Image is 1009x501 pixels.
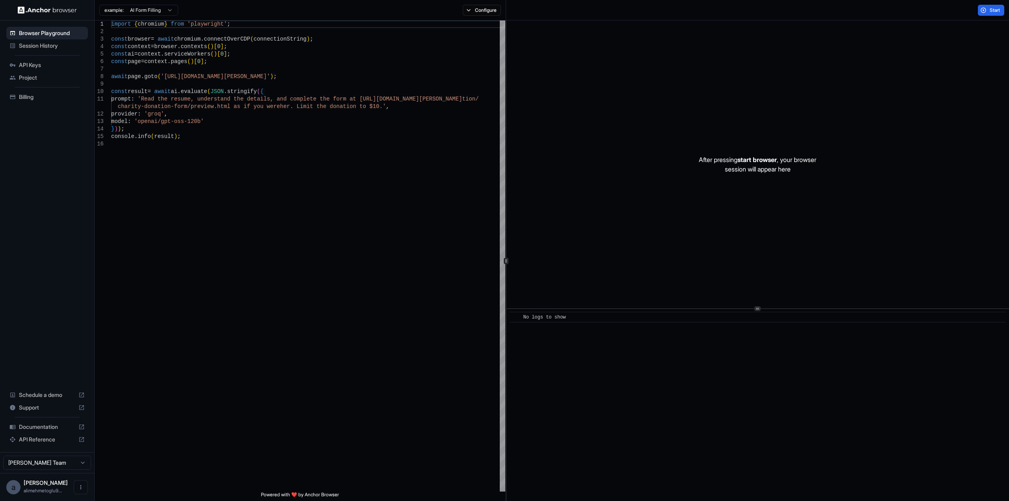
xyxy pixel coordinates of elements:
span: ; [310,36,313,42]
span: 0 [197,58,200,65]
span: chromium [138,21,164,27]
span: console [111,133,134,140]
span: , [386,103,389,110]
span: const [111,36,128,42]
span: ( [257,88,260,95]
span: . [134,133,138,140]
span: JSON [210,88,224,95]
span: const [111,58,128,65]
span: ; [227,51,230,57]
span: info [138,133,151,140]
span: [ [217,51,220,57]
span: connectionString [253,36,306,42]
span: ( [207,43,210,50]
span: ) [214,51,217,57]
span: = [141,58,144,65]
div: 7 [95,65,104,73]
span: context [144,58,168,65]
span: await [154,88,171,95]
span: ( [151,133,154,140]
span: ) [270,73,273,80]
span: lete the form at [URL][DOMAIN_NAME][PERSON_NAME] [303,96,462,102]
span: ​ [514,313,518,321]
span: browser [128,36,151,42]
div: API Reference [6,433,88,446]
span: stringify [227,88,257,95]
span: context [128,43,151,50]
span: pages [171,58,187,65]
span: const [111,88,128,95]
span: ai [128,51,134,57]
span: . [141,73,144,80]
span: ) [114,126,117,132]
span: { [260,88,263,95]
div: 10 [95,88,104,95]
span: her. Limit the donation to $10.' [280,103,386,110]
div: Browser Playground [6,27,88,39]
span: ; [121,126,124,132]
div: a [6,480,20,494]
span: start browser [737,156,777,164]
span: ; [224,43,227,50]
span: result [128,88,147,95]
div: Documentation [6,421,88,433]
span: Billing [19,93,85,101]
span: ( [210,51,214,57]
span: . [168,58,171,65]
div: 14 [95,125,104,133]
span: '[URL][DOMAIN_NAME][PERSON_NAME]' [161,73,270,80]
div: 15 [95,133,104,140]
span: tion/ [462,96,479,102]
span: ( [250,36,253,42]
div: 2 [95,28,104,35]
span: await [111,73,128,80]
span: : [131,96,134,102]
span: API Keys [19,61,85,69]
span: evaluate [181,88,207,95]
span: ) [174,133,177,140]
span: Session History [19,42,85,50]
span: Project [19,74,85,82]
span: 0 [217,43,220,50]
div: API Keys [6,59,88,71]
span: ai [171,88,177,95]
div: Support [6,401,88,414]
span: Start [990,7,1001,13]
div: 8 [95,73,104,80]
span: : [128,118,131,125]
span: . [224,88,227,95]
div: Billing [6,91,88,103]
span: Support [19,404,75,412]
span: ) [191,58,194,65]
span: . [161,51,164,57]
div: 9 [95,80,104,88]
span: 'playwright' [187,21,227,27]
p: After pressing , your browser session will appear here [699,155,816,174]
span: page [128,58,141,65]
div: 4 [95,43,104,50]
div: 5 [95,50,104,58]
span: Schedule a demo [19,391,75,399]
button: Start [978,5,1004,16]
span: context [138,51,161,57]
span: = [151,36,154,42]
span: . [201,36,204,42]
span: = [147,88,151,95]
span: alimehmetoglu90@gmail.com [24,488,62,494]
span: const [111,51,128,57]
span: from [171,21,184,27]
button: Open menu [74,480,88,494]
span: = [151,43,154,50]
span: ; [177,133,181,140]
span: 0 [220,51,223,57]
span: page [128,73,141,80]
span: ( [187,58,190,65]
span: , [164,111,167,117]
span: import [111,21,131,27]
div: Session History [6,39,88,52]
div: Schedule a demo [6,389,88,401]
span: Powered with ❤️ by Anchor Browser [261,492,339,501]
div: 6 [95,58,104,65]
span: : [138,111,141,117]
span: result [154,133,174,140]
